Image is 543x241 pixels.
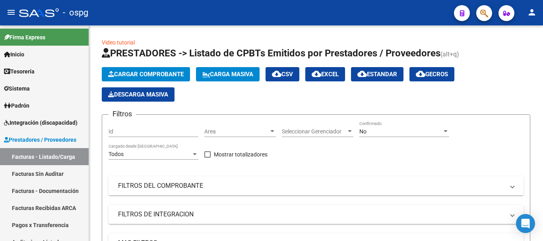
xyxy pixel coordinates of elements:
mat-icon: person [527,8,537,17]
span: No [359,128,367,135]
div: Open Intercom Messenger [516,214,535,233]
span: Estandar [357,71,397,78]
span: (alt+q) [440,50,459,58]
span: CSV [272,71,293,78]
app-download-masive: Descarga masiva de comprobantes (adjuntos) [102,87,175,102]
mat-icon: cloud_download [416,69,425,79]
span: Tesorería [4,67,35,76]
mat-panel-title: FILTROS DE INTEGRACION [118,210,504,219]
mat-icon: cloud_download [312,69,321,79]
span: Integración (discapacidad) [4,118,78,127]
button: Carga Masiva [196,67,260,81]
span: Gecros [416,71,448,78]
span: Inicio [4,50,24,59]
mat-icon: cloud_download [357,69,367,79]
mat-expansion-panel-header: FILTROS DE INTEGRACION [109,205,524,224]
span: Area [204,128,269,135]
button: Descarga Masiva [102,87,175,102]
span: Carga Masiva [202,71,253,78]
span: Todos [109,151,124,157]
button: CSV [266,67,299,81]
span: EXCEL [312,71,339,78]
span: Cargar Comprobante [108,71,184,78]
span: - ospg [63,4,88,21]
h3: Filtros [109,108,136,120]
span: Seleccionar Gerenciador [282,128,346,135]
span: Sistema [4,84,30,93]
a: Video tutorial [102,39,135,46]
mat-icon: cloud_download [272,69,281,79]
mat-icon: menu [6,8,16,17]
button: Estandar [351,67,403,81]
button: Cargar Comprobante [102,67,190,81]
mat-panel-title: FILTROS DEL COMPROBANTE [118,181,504,190]
span: Prestadores / Proveedores [4,135,76,144]
button: Gecros [409,67,454,81]
span: Firma Express [4,33,45,42]
span: Padrón [4,101,29,110]
span: PRESTADORES -> Listado de CPBTs Emitidos por Prestadores / Proveedores [102,48,440,59]
span: Descarga Masiva [108,91,168,98]
mat-expansion-panel-header: FILTROS DEL COMPROBANTE [109,176,524,195]
span: Mostrar totalizadores [214,150,268,159]
button: EXCEL [305,67,345,81]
